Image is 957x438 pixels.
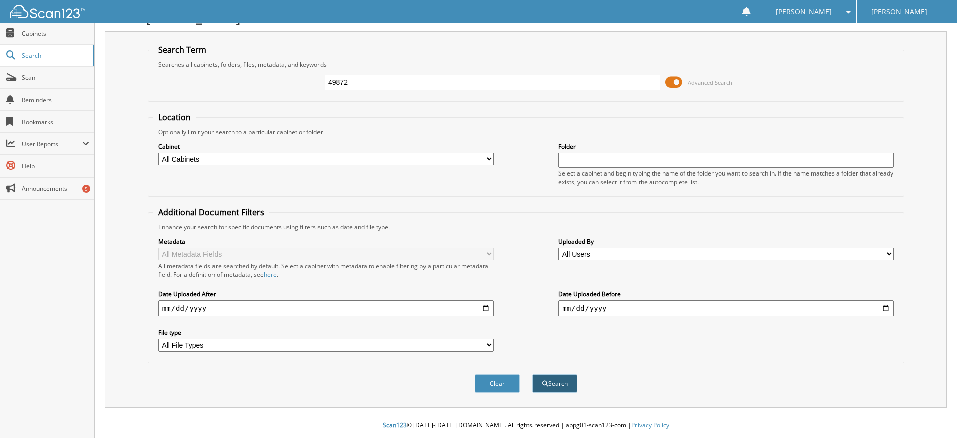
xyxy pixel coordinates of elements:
[558,169,894,186] div: Select a cabinet and begin typing the name of the folder you want to search in. If the name match...
[22,140,82,148] span: User Reports
[153,223,899,231] div: Enhance your search for specific documents using filters such as date and file type.
[22,184,89,193] span: Announcements
[82,185,90,193] div: 5
[871,9,927,15] span: [PERSON_NAME]
[158,290,494,298] label: Date Uploaded After
[631,421,669,429] a: Privacy Policy
[776,9,832,15] span: [PERSON_NAME]
[158,142,494,151] label: Cabinet
[688,79,732,86] span: Advanced Search
[153,207,269,218] legend: Additional Document Filters
[475,374,520,393] button: Clear
[95,413,957,438] div: © [DATE]-[DATE] [DOMAIN_NAME]. All rights reserved | appg01-scan123-com |
[558,300,894,316] input: end
[10,5,85,18] img: scan123-logo-white.svg
[158,300,494,316] input: start
[383,421,407,429] span: Scan123
[158,261,494,279] div: All metadata fields are searched by default. Select a cabinet with metadata to enable filtering b...
[22,73,89,82] span: Scan
[158,328,494,337] label: File type
[22,29,89,38] span: Cabinets
[264,270,277,279] a: here
[907,390,957,438] iframe: Chat Widget
[153,44,211,55] legend: Search Term
[158,237,494,246] label: Metadata
[558,237,894,246] label: Uploaded By
[153,112,196,123] legend: Location
[22,118,89,126] span: Bookmarks
[558,290,894,298] label: Date Uploaded Before
[22,162,89,170] span: Help
[532,374,577,393] button: Search
[153,128,899,136] div: Optionally limit your search to a particular cabinet or folder
[22,96,89,104] span: Reminders
[153,60,899,69] div: Searches all cabinets, folders, files, metadata, and keywords
[558,142,894,151] label: Folder
[22,51,88,60] span: Search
